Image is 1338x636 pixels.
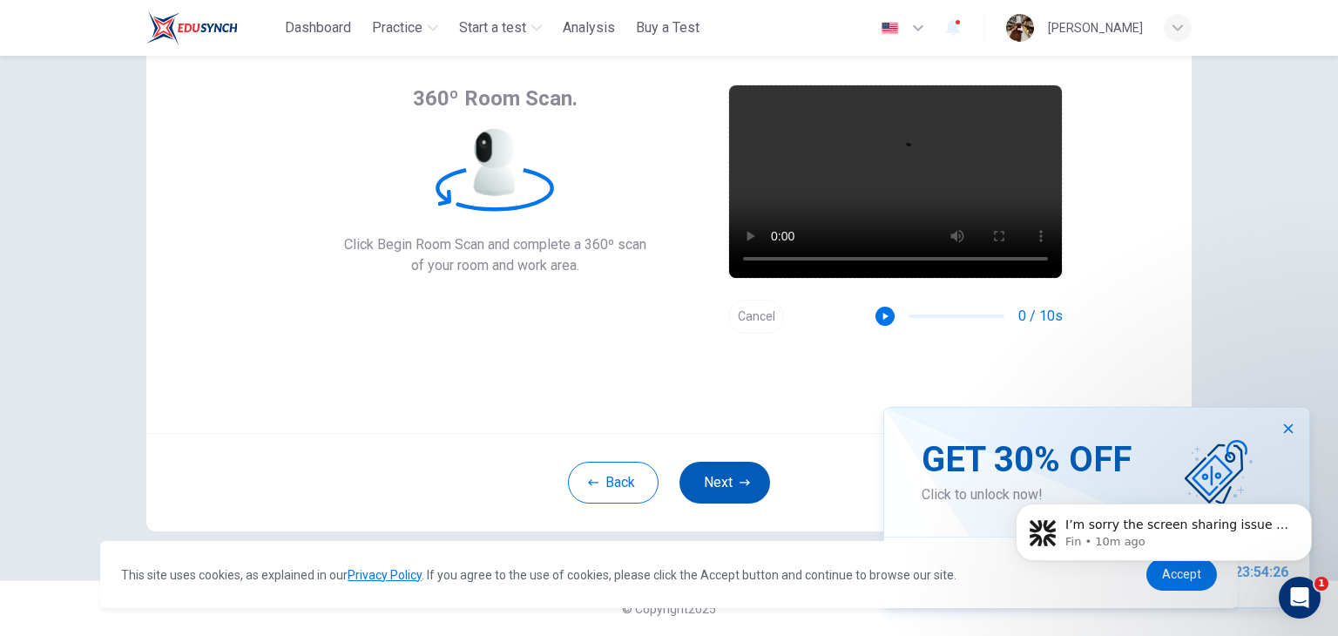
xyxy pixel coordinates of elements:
[1018,306,1063,327] span: 0 / 10s
[1314,577,1328,591] span: 1
[1006,14,1034,42] img: Profile picture
[879,22,901,35] img: en
[372,17,422,38] span: Practice
[990,467,1338,589] iframe: Intercom notifications message
[285,17,351,38] span: Dashboard
[922,439,1132,481] span: GET 30% OFF
[344,255,646,276] span: of your room and work area.
[568,462,659,504] button: Back
[728,300,784,334] button: Cancel
[1279,577,1321,619] iframe: Intercom live chat
[146,10,238,45] img: ELTC logo
[459,17,526,38] span: Start a test
[146,10,278,45] a: ELTC logo
[922,484,1132,505] span: Click to unlock now!
[121,568,956,582] span: This site uses cookies, as explained in our . If you agree to the use of cookies, please click th...
[1048,17,1143,38] div: [PERSON_NAME]
[365,12,445,44] button: Practice
[636,17,699,38] span: Buy a Test
[629,12,706,44] button: Buy a Test
[452,12,549,44] button: Start a test
[348,568,422,582] a: Privacy Policy
[563,17,615,38] span: Analysis
[679,462,770,504] button: Next
[278,12,358,44] button: Dashboard
[556,12,622,44] button: Analysis
[100,541,1238,608] div: cookieconsent
[413,85,578,112] span: 360º Room Scan.
[622,602,716,616] span: © Copyright 2025
[344,234,646,255] span: Click Begin Room Scan and complete a 360º scan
